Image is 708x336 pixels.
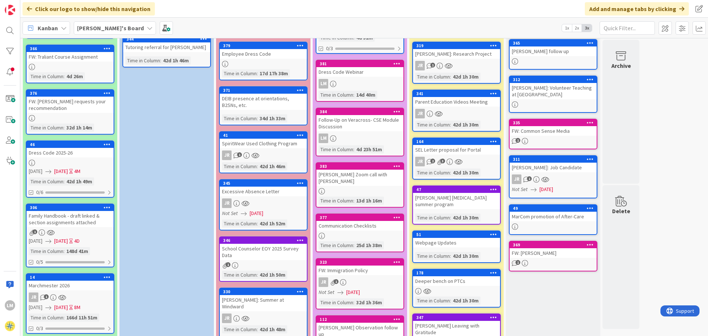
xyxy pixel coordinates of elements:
[416,315,500,320] div: 347
[527,176,532,181] span: 1
[222,114,257,122] div: Time in Column
[220,180,307,187] div: 345
[222,210,238,217] i: Not Set
[220,150,307,160] div: JR
[27,281,114,290] div: Marchmester 2026
[513,120,597,125] div: 335
[44,294,49,299] span: 1
[413,138,500,145] div: 164
[222,219,257,228] div: Time in Column
[572,24,582,32] span: 2x
[430,63,435,67] span: 1
[513,206,597,211] div: 49
[220,132,307,148] div: 41SpiritWear Used Clothing Program
[36,258,43,266] span: 0/5
[320,61,403,66] div: 381
[354,241,384,249] div: 25d 1h 38m
[415,61,425,70] div: JR
[430,159,435,163] span: 2
[160,56,161,65] span: :
[415,252,450,260] div: Time in Column
[222,198,232,208] div: JR
[125,56,160,65] div: Time in Column
[316,67,403,77] div: Dress Code Webinar
[220,237,307,244] div: 346
[316,316,403,323] div: 112
[54,237,68,245] span: [DATE]
[320,317,403,322] div: 112
[510,76,597,99] div: 312[PERSON_NAME]: Volunteer Teaching at [GEOGRAPHIC_DATA]
[74,167,80,175] div: 4M
[220,295,307,311] div: [PERSON_NAME]: Summer at Windward
[29,304,42,311] span: [DATE]
[63,314,65,322] span: :
[30,142,114,147] div: 46
[413,314,500,321] div: 347
[316,214,403,231] div: 377Communication Checklists
[320,215,403,220] div: 377
[512,174,521,184] div: JR
[29,247,63,255] div: Time in Column
[516,138,520,143] span: 1
[222,69,257,77] div: Time in Column
[29,124,63,132] div: Time in Column
[353,91,354,99] span: :
[413,145,500,155] div: SEL Letter proposal for Portal
[54,167,68,175] span: [DATE]
[32,229,37,234] span: 1
[222,325,257,333] div: Time in Column
[319,298,353,306] div: Time in Column
[63,177,65,186] span: :
[123,36,210,52] div: 344Tutoring referral for [PERSON_NAME]
[510,156,597,172] div: 311[PERSON_NAME]: Job Candidate
[354,197,384,205] div: 13d 1h 16m
[65,247,90,255] div: 148d 41m
[63,124,65,132] span: :
[413,109,500,118] div: JR
[220,288,307,311] div: 330[PERSON_NAME]: Summer at Windward
[223,238,307,243] div: 346
[510,76,597,83] div: 312
[27,90,114,113] div: 376FW: [PERSON_NAME] requests your recommendation
[250,209,263,217] span: [DATE]
[222,162,257,170] div: Time in Column
[223,181,307,186] div: 345
[319,91,353,99] div: Time in Column
[413,193,500,209] div: [PERSON_NAME] [MEDICAL_DATA] summer program
[316,60,403,67] div: 381
[450,297,451,305] span: :
[510,242,597,258] div: 369FW: [PERSON_NAME]
[222,314,232,323] div: JR
[346,288,360,296] span: [DATE]
[510,126,597,136] div: FW: Common Sense Media
[353,298,354,306] span: :
[319,241,353,249] div: Time in Column
[27,292,114,302] div: JR
[510,40,597,46] div: 365
[413,42,500,49] div: 319
[123,36,210,42] div: 344
[223,133,307,138] div: 41
[415,214,450,222] div: Time in Column
[27,274,114,290] div: 14Marchmester 2026
[226,262,230,267] span: 1
[440,159,445,163] span: 3
[220,314,307,323] div: JR
[30,46,114,51] div: 366
[223,43,307,48] div: 379
[74,237,80,245] div: 4D
[316,163,403,170] div: 383
[74,304,80,311] div: 8M
[319,289,334,295] i: Not Set
[415,169,450,177] div: Time in Column
[413,270,500,276] div: 178
[5,300,15,311] div: LM
[413,90,500,107] div: 341Parent Education Videos Meeting
[451,214,480,222] div: 42d 1h 30m
[220,244,307,260] div: School Counselor EOY 2025 Survey Data
[451,297,480,305] div: 42d 1h 30m
[450,252,451,260] span: :
[510,212,597,221] div: MarCom promotion of After-Care
[413,49,500,59] div: [PERSON_NAME]: Research Project
[220,187,307,196] div: Excessive Absence Letter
